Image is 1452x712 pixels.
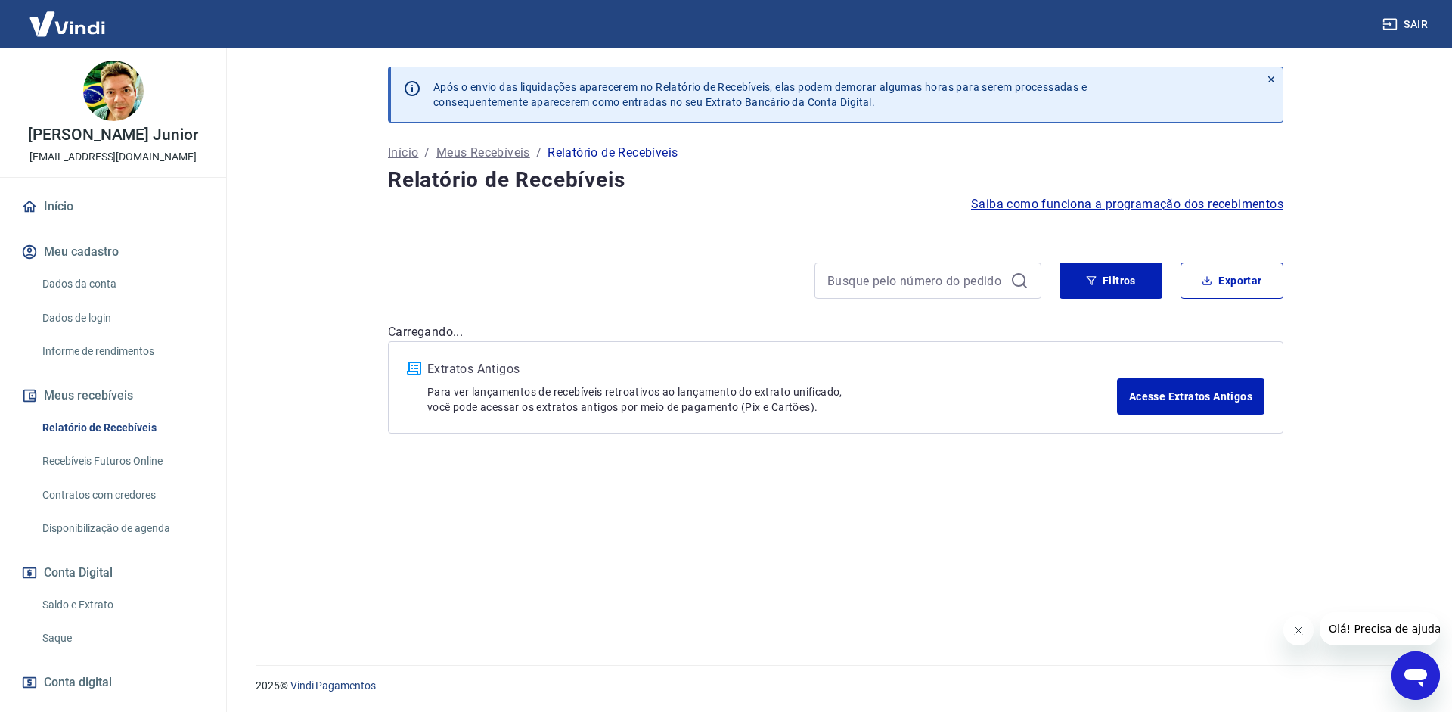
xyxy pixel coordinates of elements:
a: Dados da conta [36,269,208,300]
input: Busque pelo número do pedido [827,269,1004,292]
a: Dados de login [36,303,208,334]
p: 2025 © [256,678,1416,694]
p: [PERSON_NAME] Junior [28,127,198,143]
a: Contratos com credores [36,480,208,511]
iframe: Mensagem da empresa [1320,612,1440,645]
p: [EMAIL_ADDRESS][DOMAIN_NAME] [29,149,197,165]
img: ícone [407,362,421,375]
a: Acesse Extratos Antigos [1117,378,1264,415]
a: Conta digital [18,666,208,699]
span: Conta digital [44,672,112,693]
button: Conta Digital [18,556,208,589]
button: Exportar [1181,263,1283,299]
p: Para ver lançamentos de recebíveis retroativos ao lançamento do extrato unificado, você pode aces... [427,384,1117,415]
p: Extratos Antigos [427,360,1117,378]
button: Sair [1379,11,1434,39]
p: / [536,144,541,162]
a: Vindi Pagamentos [290,679,376,692]
a: Meus Recebíveis [436,144,530,162]
a: Disponibilização de agenda [36,513,208,544]
button: Meu cadastro [18,235,208,269]
p: Após o envio das liquidações aparecerem no Relatório de Recebíveis, elas podem demorar algumas ho... [433,79,1087,110]
a: Informe de rendimentos [36,336,208,367]
a: Recebíveis Futuros Online [36,446,208,477]
button: Meus recebíveis [18,379,208,412]
iframe: Fechar mensagem [1283,615,1314,645]
p: Relatório de Recebíveis [548,144,678,162]
a: Início [18,190,208,223]
a: Saque [36,623,208,654]
h4: Relatório de Recebíveis [388,165,1283,195]
a: Saiba como funciona a programação dos recebimentos [971,195,1283,213]
img: 40958a5d-ac93-4d9b-8f90-c2e9f6170d14.jpeg [83,61,144,121]
img: Vindi [18,1,116,47]
p: / [424,144,430,162]
iframe: Botão para abrir a janela de mensagens [1391,651,1440,700]
button: Filtros [1060,263,1162,299]
a: Saldo e Extrato [36,589,208,620]
a: Início [388,144,418,162]
p: Carregando... [388,323,1283,341]
span: Olá! Precisa de ajuda? [9,11,127,23]
a: Relatório de Recebíveis [36,412,208,443]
